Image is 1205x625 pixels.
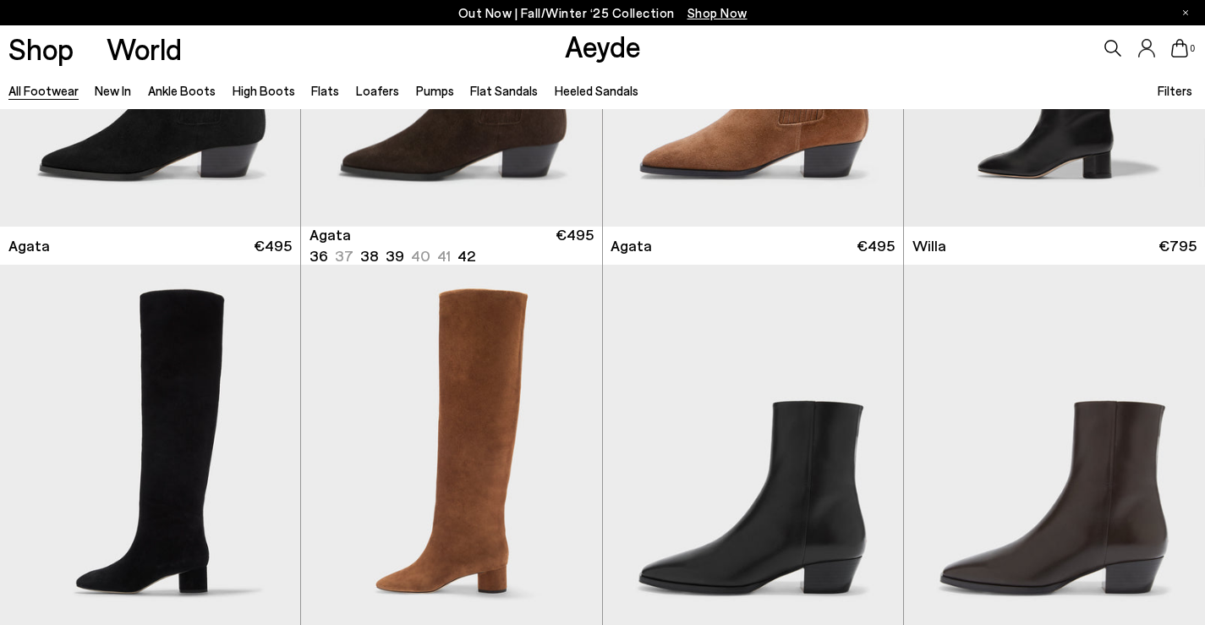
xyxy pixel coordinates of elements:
[360,245,379,266] li: 38
[904,227,1205,265] a: Willa €795
[107,34,182,63] a: World
[148,83,216,98] a: Ankle Boots
[311,83,339,98] a: Flats
[458,3,748,24] p: Out Now | Fall/Winter ‘25 Collection
[470,83,538,98] a: Flat Sandals
[309,245,470,266] ul: variant
[8,34,74,63] a: Shop
[857,235,895,256] span: €495
[1158,83,1192,98] span: Filters
[912,235,946,256] span: Willa
[1188,44,1197,53] span: 0
[301,227,601,265] a: Agata 36 37 38 39 40 41 42 €495
[254,235,292,256] span: €495
[556,224,594,266] span: €495
[8,235,50,256] span: Agata
[416,83,454,98] a: Pumps
[611,235,652,256] span: Agata
[386,245,404,266] li: 39
[309,224,351,245] span: Agata
[1171,39,1188,58] a: 0
[309,245,328,266] li: 36
[1158,235,1197,256] span: €795
[687,5,748,20] span: Navigate to /collections/new-in
[457,245,475,266] li: 42
[8,83,79,98] a: All Footwear
[356,83,399,98] a: Loafers
[95,83,131,98] a: New In
[233,83,295,98] a: High Boots
[565,28,641,63] a: Aeyde
[603,227,903,265] a: Agata €495
[555,83,638,98] a: Heeled Sandals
